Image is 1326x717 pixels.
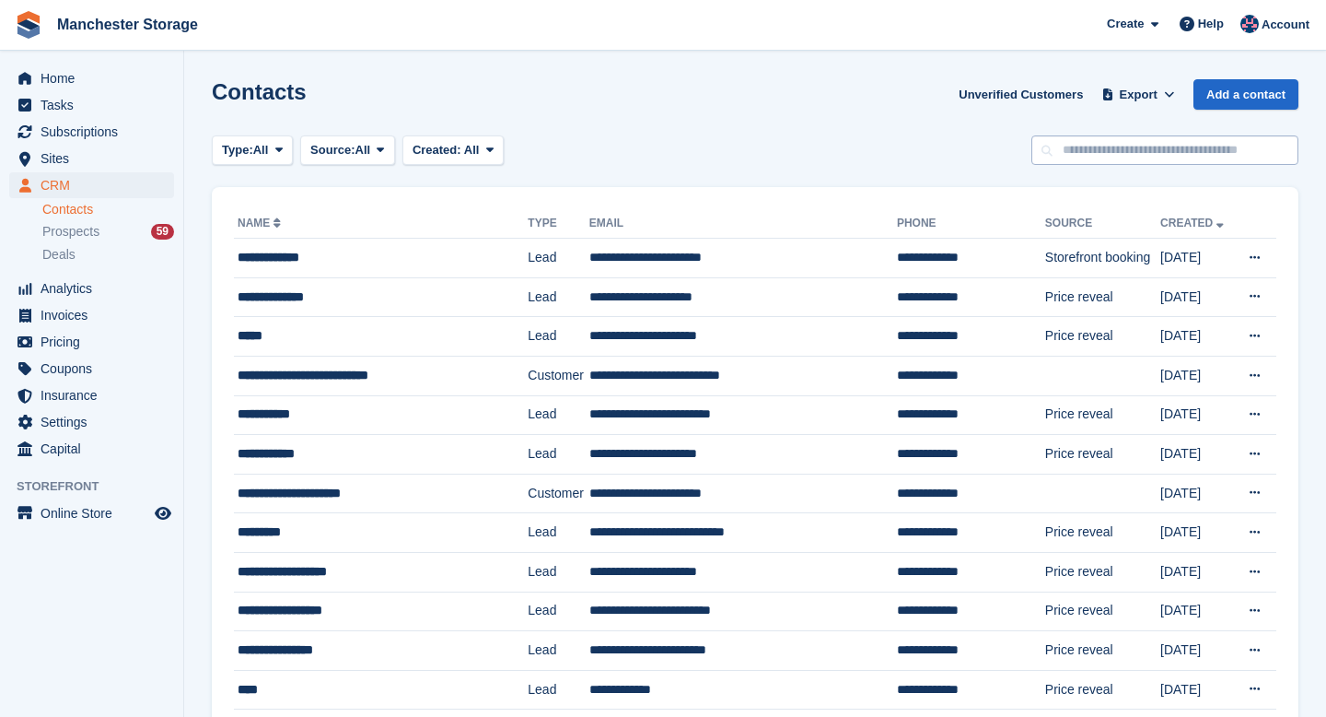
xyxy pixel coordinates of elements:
span: Analytics [41,276,151,301]
span: Created: [413,143,461,157]
a: Manchester Storage [50,9,205,40]
a: menu [9,302,174,328]
span: Export [1120,86,1157,104]
span: Create [1107,15,1144,33]
td: Lead [528,552,588,592]
td: Price reveal [1045,631,1160,671]
span: Pricing [41,329,151,355]
button: Type: All [212,135,293,166]
td: Price reveal [1045,513,1160,553]
td: [DATE] [1160,631,1234,671]
a: Contacts [42,201,174,218]
td: Lead [528,631,588,671]
th: Source [1045,209,1160,239]
span: Coupons [41,356,151,382]
a: menu [9,382,174,408]
a: menu [9,356,174,382]
td: Lead [528,592,588,631]
a: menu [9,276,174,301]
span: Settings [41,409,151,435]
td: Price reveal [1045,317,1160,357]
td: [DATE] [1160,435,1234,475]
a: Created [1160,217,1227,229]
a: Add a contact [1193,79,1298,110]
img: stora-icon-8386f47178a22dfd0bd8f6a31ec36ba5ce8667c1dd55bd0f319d3a0aa187defe.svg [15,11,42,39]
td: Lead [528,277,588,317]
span: Sites [41,146,151,171]
a: menu [9,329,174,355]
a: menu [9,436,174,462]
a: Preview store [152,502,174,524]
td: Lead [528,513,588,553]
td: Lead [528,435,588,475]
td: Customer [528,356,588,395]
a: Unverified Customers [951,79,1090,110]
span: Account [1262,16,1309,34]
a: menu [9,146,174,171]
td: Price reveal [1045,592,1160,631]
span: Insurance [41,382,151,408]
td: Price reveal [1045,395,1160,435]
span: Home [41,65,151,91]
a: menu [9,500,174,526]
td: [DATE] [1160,317,1234,357]
span: Tasks [41,92,151,118]
th: Email [589,209,897,239]
span: All [253,141,269,159]
h1: Contacts [212,79,307,104]
button: Source: All [300,135,395,166]
td: Customer [528,474,588,513]
a: menu [9,119,174,145]
td: Lead [528,317,588,357]
a: Name [238,217,285,229]
button: Export [1098,79,1179,110]
td: Lead [528,395,588,435]
a: Prospects 59 [42,222,174,241]
a: Deals [42,245,174,264]
td: Price reveal [1045,277,1160,317]
a: menu [9,172,174,198]
td: Storefront booking [1045,239,1160,278]
td: [DATE] [1160,670,1234,710]
span: Storefront [17,477,183,496]
td: [DATE] [1160,356,1234,395]
span: Source: [310,141,355,159]
td: Lead [528,670,588,710]
td: Price reveal [1045,435,1160,475]
div: 59 [151,224,174,240]
span: Type: [222,141,253,159]
a: menu [9,92,174,118]
td: Lead [528,239,588,278]
a: menu [9,65,174,91]
td: [DATE] [1160,395,1234,435]
button: Created: All [402,135,504,166]
th: Type [528,209,588,239]
td: [DATE] [1160,552,1234,592]
td: [DATE] [1160,592,1234,631]
span: Deals [42,246,76,264]
td: [DATE] [1160,239,1234,278]
span: CRM [41,172,151,198]
td: [DATE] [1160,474,1234,513]
td: Price reveal [1045,552,1160,592]
span: Prospects [42,223,99,241]
span: All [464,143,480,157]
th: Phone [897,209,1045,239]
span: Help [1198,15,1224,33]
span: All [355,141,371,159]
span: Invoices [41,302,151,328]
td: Price reveal [1045,670,1160,710]
td: [DATE] [1160,277,1234,317]
span: Subscriptions [41,119,151,145]
a: menu [9,409,174,435]
span: Capital [41,436,151,462]
td: [DATE] [1160,513,1234,553]
span: Online Store [41,500,151,526]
